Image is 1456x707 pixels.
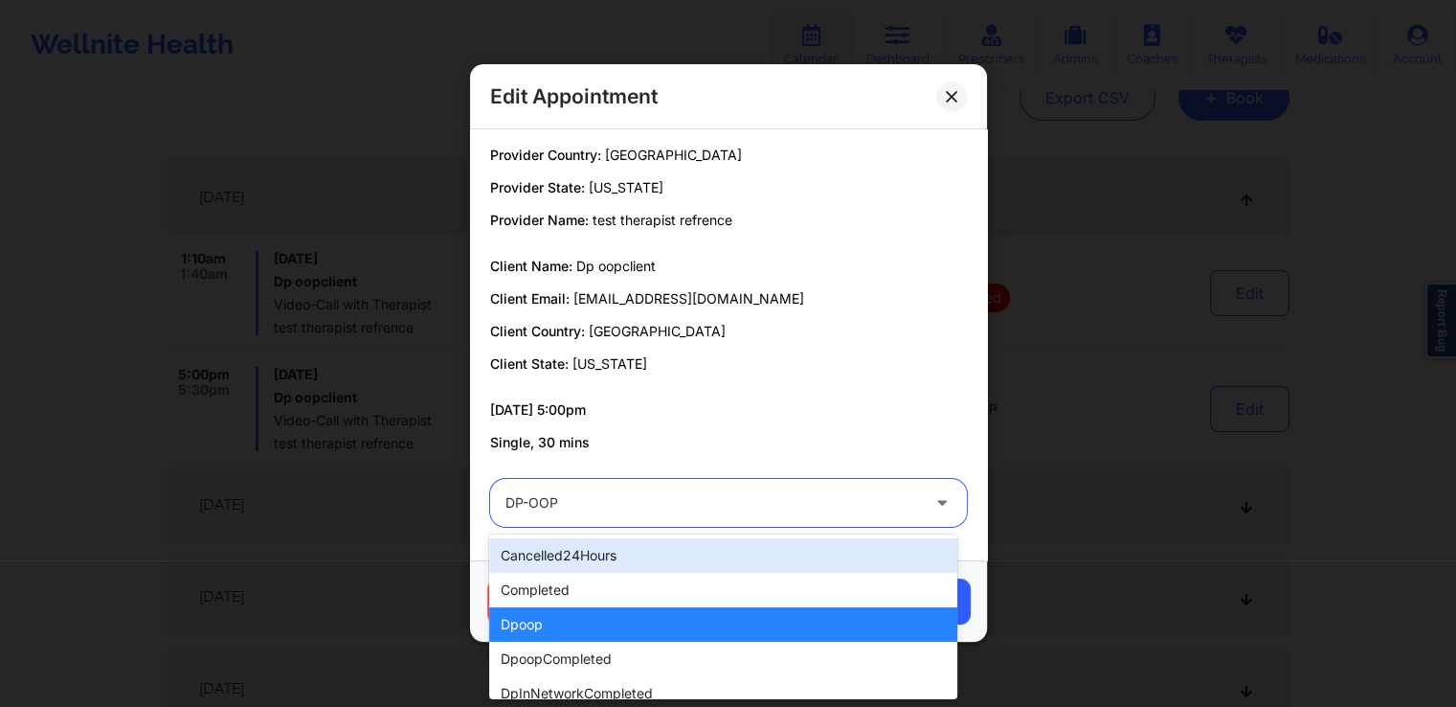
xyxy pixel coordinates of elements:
span: test therapist refrence [593,212,732,228]
span: Dp oopclient [576,258,656,274]
p: Client Name: [490,257,967,276]
div: DP-OOP [505,479,919,527]
div: completed [489,573,956,607]
div: dpoopCompleted [489,642,956,676]
p: Single, 30 mins [490,433,967,452]
button: Save Changes [815,580,970,626]
p: Client State: [490,354,967,374]
span: [GEOGRAPHIC_DATA] [589,323,726,339]
h2: Edit Appointment [490,83,658,109]
p: Provider State: [490,178,967,197]
p: Provider Country: [490,146,967,165]
p: [DATE] 5:00pm [490,400,967,420]
p: Provider Name: [490,211,967,230]
div: cancelled24Hours [489,538,956,573]
div: dpoop [489,607,956,642]
span: [GEOGRAPHIC_DATA] [605,147,742,163]
span: [US_STATE] [572,355,647,372]
span: [US_STATE] [589,179,663,195]
button: Cancel Appointment [486,580,684,626]
span: [EMAIL_ADDRESS][DOMAIN_NAME] [573,290,804,307]
p: Client Email: [490,289,967,308]
p: Client Country: [490,322,967,341]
